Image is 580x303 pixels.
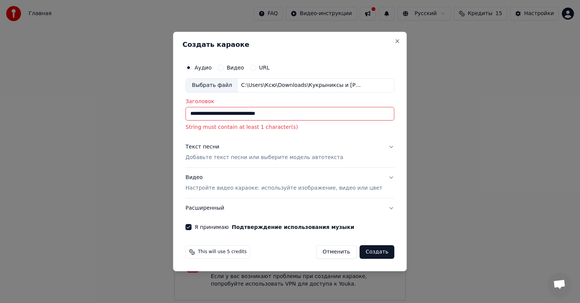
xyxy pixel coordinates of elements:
[182,41,397,48] h2: Создать караоке
[185,168,394,198] button: ВидеоНастройте видео караоке: используйте изображение, видео или цвет
[185,143,219,151] div: Текст песни
[238,82,366,89] div: C:\Users\Ксю\Downloads\Кукрыниксы и [PERSON_NAME].[PERSON_NAME].mp3
[185,137,394,167] button: Текст песниДобавьте текст песни или выберите модель автотекста
[259,65,270,70] label: URL
[194,65,211,70] label: Аудио
[198,249,247,255] span: This will use 5 credits
[185,198,394,218] button: Расширенный
[185,174,382,192] div: Видео
[359,245,394,259] button: Создать
[185,124,394,131] p: String must contain at least 1 character(s)
[316,245,356,259] button: Отменить
[185,154,343,161] p: Добавьте текст песни или выберите модель автотекста
[194,224,354,230] label: Я принимаю
[185,184,382,192] p: Настройте видео караоке: используйте изображение, видео или цвет
[186,79,238,92] div: Выбрать файл
[227,65,244,70] label: Видео
[232,224,354,230] button: Я принимаю
[185,99,394,104] label: Заголовок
